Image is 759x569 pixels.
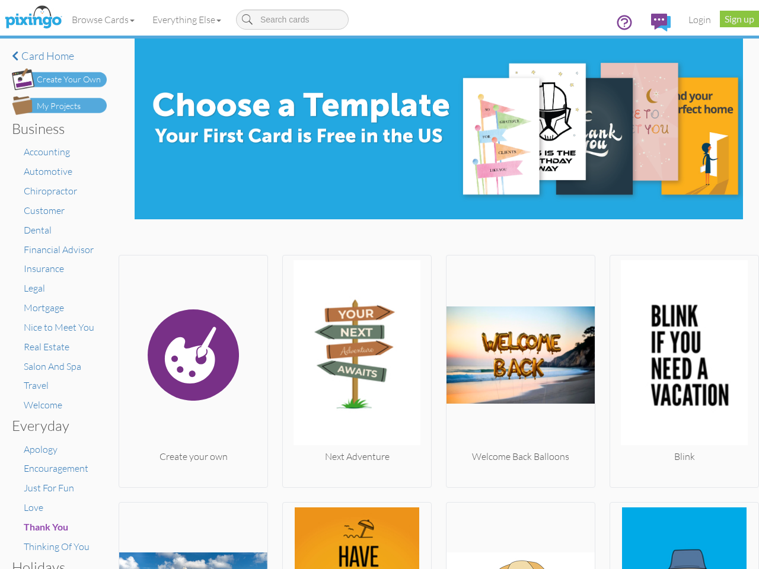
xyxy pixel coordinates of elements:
[283,450,431,463] div: Next Adventure
[610,450,758,463] div: Blink
[12,121,98,136] h3: Business
[2,3,65,33] img: pixingo logo
[135,39,743,219] img: e8896c0d-71ea-4978-9834-e4f545c8bf84.jpg
[143,5,230,34] a: Everything Else
[24,501,43,513] a: Love
[12,68,107,90] img: create-own-button.png
[720,11,759,27] a: Sign up
[12,50,107,62] a: Card home
[37,73,101,86] div: Create Your Own
[651,14,671,31] img: comments.svg
[24,360,81,372] a: Salon And Spa
[447,260,595,450] img: 20250124-200456-ac61e44cdf43-250.png
[24,482,74,494] a: Just For Fun
[12,96,107,115] img: my-projects-button.png
[24,244,94,255] a: Financial Advisor
[24,165,72,177] a: Automotive
[24,282,45,294] a: Legal
[447,450,595,463] div: Welcome Back Balloons
[24,224,52,236] a: Dental
[37,100,81,113] div: My Projects
[119,260,267,450] img: create.svg
[610,260,758,450] img: 20250416-225331-00ac61b41b59-250.jpg
[24,263,64,274] a: Insurance
[24,185,77,197] a: Chiropractor
[12,418,98,433] h3: Everyday
[24,379,49,391] a: Travel
[680,5,720,34] a: Login
[24,204,65,216] a: Customer
[24,443,58,455] a: Apology
[63,5,143,34] a: Browse Cards
[283,260,431,450] img: 20250811-165541-04b25b21e4b4-250.jpg
[24,341,69,353] a: Real Estate
[119,450,267,463] div: Create your own
[24,146,70,158] a: Accounting
[24,462,88,474] a: Encouragement
[24,321,94,333] a: Nice to Meet You
[24,521,68,533] a: Thank You
[24,399,62,411] a: Welcome
[236,9,349,30] input: Search cards
[24,541,90,552] a: Thinking Of You
[24,302,64,314] a: Mortgage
